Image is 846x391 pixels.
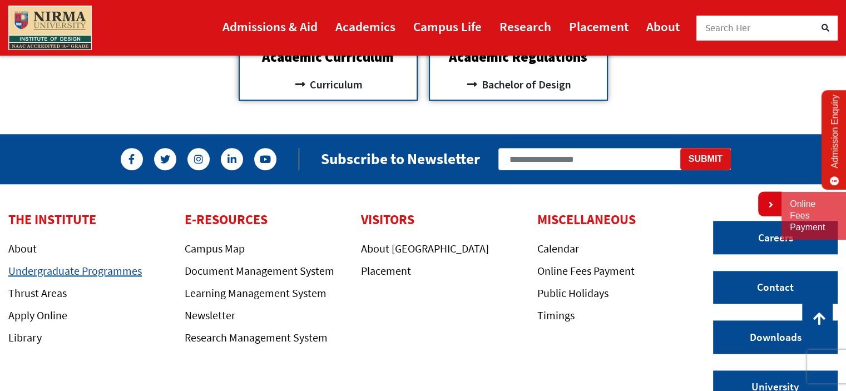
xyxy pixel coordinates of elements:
[245,75,411,94] a: Curriculum
[8,308,67,322] a: Apply Online
[185,330,328,344] a: Research Management System
[335,14,395,39] a: Academics
[8,241,37,255] a: About
[499,14,551,39] a: Research
[245,50,411,64] h2: Academic Curriculum
[790,199,838,233] a: Online Fees Payment
[413,14,482,39] a: Campus Life
[8,286,67,300] a: Thrust Areas
[222,14,318,39] a: Admissions & Aid
[537,286,608,300] a: Public Holidays
[185,286,326,300] a: Learning Management System
[361,241,489,255] a: About [GEOGRAPHIC_DATA]
[436,75,601,94] a: Bachelor of Design
[537,264,635,278] a: Online Fees Payment
[185,264,334,278] a: Document Management System
[713,271,838,304] a: Contact
[436,50,601,64] h2: Academic Regulations
[705,22,751,34] span: Search Her
[8,264,142,278] a: Undergraduate Programmes
[185,308,235,322] a: Newsletter
[569,14,629,39] a: Placement
[537,241,579,255] a: Calendar
[713,320,838,354] a: Downloads
[321,150,480,168] h2: Subscribe to Newsletter
[646,14,680,39] a: About
[680,148,731,170] button: Submit
[185,241,245,255] a: Campus Map
[713,221,838,254] a: Careers
[479,75,571,94] span: Bachelor of Design
[8,6,92,50] img: main_logo
[361,264,411,278] a: Placement
[8,330,42,344] a: Library
[307,75,363,94] span: Curriculum
[537,308,575,322] a: Timings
